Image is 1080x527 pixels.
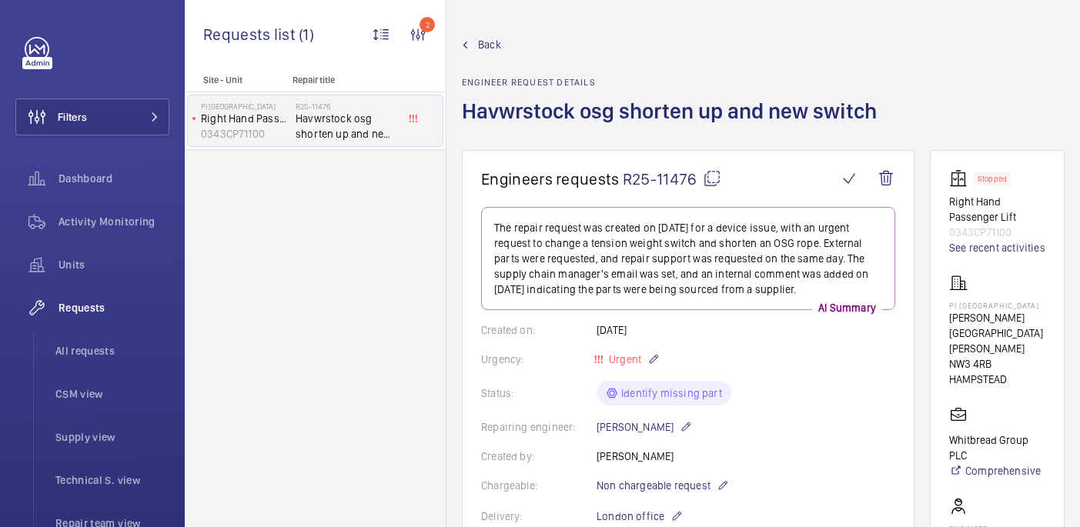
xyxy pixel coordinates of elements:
p: NW3 4RB HAMPSTEAD [949,356,1045,387]
span: Supply view [55,429,169,445]
span: R25-11476 [623,169,721,188]
span: Units [59,257,169,272]
img: elevator.svg [949,169,974,188]
p: Repair title [293,75,394,85]
span: Dashboard [59,171,169,186]
p: 0343CP71100 [201,126,289,142]
p: Stopped [978,176,1007,182]
p: Right Hand Passenger Lift [949,194,1045,225]
span: Engineers requests [481,169,620,188]
span: All requests [55,343,169,359]
p: PI [GEOGRAPHIC_DATA] [201,102,289,111]
span: Activity Monitoring [59,214,169,229]
h2: R25-11476 [296,102,397,111]
p: London office [597,507,683,525]
p: The repair request was created on [DATE] for a device issue, with an urgent request to change a t... [494,220,882,297]
span: Urgent [606,353,641,365]
span: Filters [58,109,87,125]
p: Whitbread Group PLC [949,432,1045,463]
a: Comprehensive [949,463,1045,479]
span: Non chargeable request [597,478,711,493]
span: Technical S. view [55,472,169,488]
span: Havwrstock osg shorten up and new switch [296,111,397,142]
p: Right Hand Passenger Lift [201,111,289,126]
span: Requests list [203,25,299,44]
p: [PERSON_NAME][GEOGRAPHIC_DATA][PERSON_NAME] [949,310,1045,356]
span: Requests [59,300,169,315]
span: Back [478,37,501,52]
a: See recent activities [949,240,1045,255]
p: AI Summary [812,300,882,315]
h1: Havwrstock osg shorten up and new switch [462,97,886,150]
p: [PERSON_NAME] [597,418,692,436]
p: PI [GEOGRAPHIC_DATA] [949,301,1045,310]
p: Site - Unit [185,75,286,85]
span: CSM view [55,386,169,402]
h2: Engineer request details [462,77,886,88]
button: Filters [15,98,169,135]
p: 0343CP71100 [949,225,1045,240]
